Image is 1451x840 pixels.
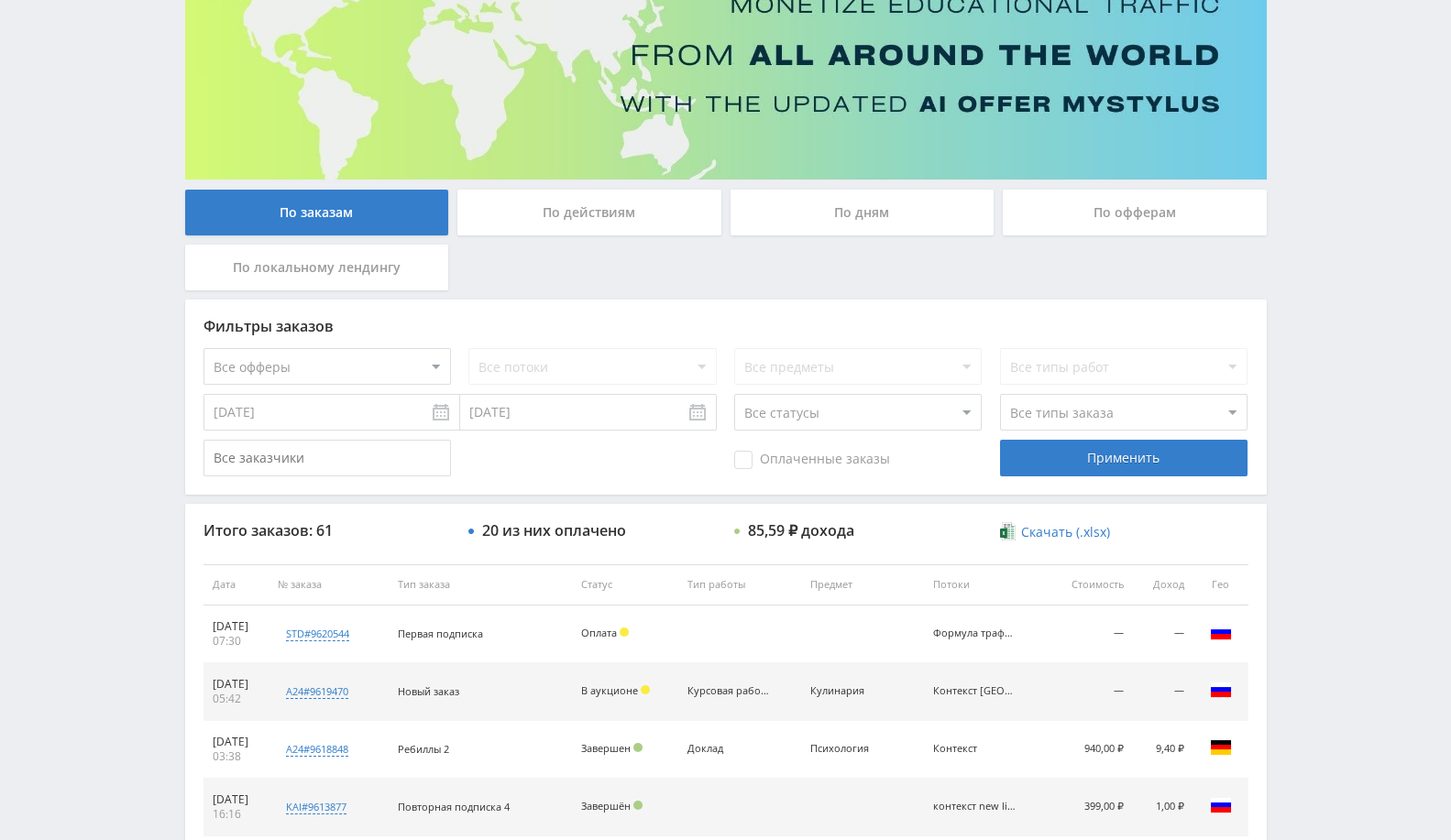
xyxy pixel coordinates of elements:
span: Подтвержден [633,743,643,752]
th: Гео [1193,564,1248,605]
div: 20 из них оплачено [482,522,626,539]
div: Контекст new лендинг [933,685,1016,697]
span: Новый заказ [398,684,459,698]
div: 05:42 [213,692,260,706]
th: Потоки [924,564,1047,605]
td: 1,00 ₽ [1133,779,1193,836]
th: Доход [1133,564,1193,605]
a: Скачать (.xlsx) [1000,523,1110,541]
input: Все заказчики [203,440,451,476]
img: rus.png [1210,794,1232,816]
span: В аукционе [581,683,638,697]
div: По заказам [185,190,449,235]
div: 07:30 [213,634,260,649]
div: [DATE] [213,677,260,692]
div: a24#9619470 [286,684,348,699]
img: xlsx [1000,522,1016,540]
img: rus.png [1210,679,1232,701]
td: — [1133,663,1193,721]
div: По дням [731,190,995,235]
th: Статус [572,564,678,605]
th: Предмет [801,564,924,605]
img: deu.png [1210,736,1232,758]
span: Подтвержден [633,801,643,810]
div: По действиям [457,190,721,235]
div: Курсовая работа [687,685,770,697]
span: Скачать (.xlsx) [1021,525,1110,540]
div: [DATE] [213,735,260,749]
span: Первая подписка [398,627,483,640]
span: Ребиллы 2 [398,742,449,756]
div: [DATE] [213,792,260,807]
td: 940,00 ₽ [1047,721,1133,779]
td: 9,40 ₽ [1133,721,1193,779]
div: Формула трафика контекст [933,627,1016,639]
th: Стоимость [1047,564,1133,605]
div: Доклад [687,743,770,755]
div: std#9620544 [286,627,349,641]
td: 399,00 ₽ [1047,779,1133,836]
div: 16:16 [213,807,260,822]
div: 03:38 [213,749,260,764]
span: Холд [641,685,650,694]
th: Тип заказа [389,564,572,605]
span: Завершён [581,799,631,813]
img: rus.png [1210,621,1232,643]
div: [DATE] [213,619,260,634]
span: Оплата [581,626,617,639]
span: Завершен [581,741,631,755]
td: — [1047,605,1133,663]
th: Тип работы [678,564,801,605]
td: — [1133,605,1193,663]
td: — [1047,663,1133,721]
div: Контекст [933,743,1016,755]
div: 85,59 ₽ дохода [748,522,854,539]
div: Психология [810,743,893,755]
span: Холд [620,627,629,637]
th: Дата [203,564,269,605]
div: По локальному лендингу [185,245,449,290]
div: a24#9618848 [286,742,348,757]
div: По офферам [1003,190,1267,235]
div: Применить [1000,440,1248,476]
th: № заказа [269,564,388,605]
div: kai#9613877 [286,800,346,814]
div: контекст new link [933,801,1016,813]
div: Итого заказов: 61 [203,522,451,539]
span: Повторная подписка 4 [398,800,510,813]
span: Оплаченные заказы [734,451,890,469]
div: Фильтры заказов [203,318,1248,334]
div: Кулинария [810,685,893,697]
